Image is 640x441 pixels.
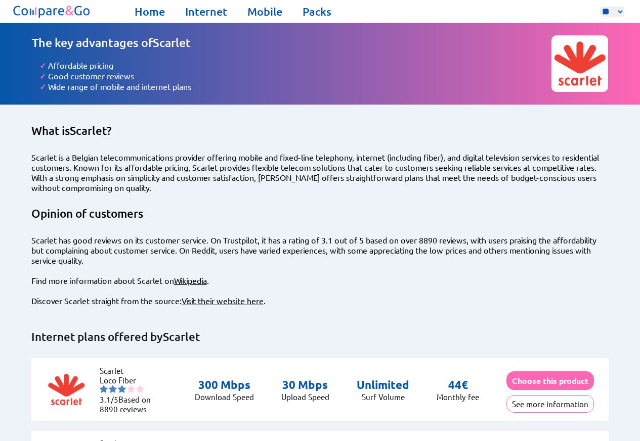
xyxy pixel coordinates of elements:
[31,124,609,138] h2: What is ?
[31,152,609,192] div: Scarlet is a Belgian telecommunications provider offering mobile and fixed-line telephony, intern...
[281,392,329,402] p: Upload Speed
[100,395,160,414] li: Based on 8890 reviews
[39,71,46,81] span: ✓
[48,81,191,91] span: Wide range of mobile and internet plans
[153,35,191,50] span: Scarlet
[100,375,160,385] li: Loco Fiber
[506,395,594,413] button: See more information
[48,71,134,81] span: Good customer reviews
[357,392,409,402] p: Surf Volume
[127,385,135,393] img: starnr4
[70,124,107,137] span: Scarlet
[135,5,165,19] a: Home
[100,395,118,404] span: 3.1/5
[39,81,46,92] span: ✓
[11,3,93,20] img: Logo of Compare&Go
[303,5,331,19] a: Packs
[437,392,479,402] p: Monthly fee
[118,385,126,393] img: starnr3
[195,392,254,402] p: Download Speed
[31,235,596,265] span: Scarlet has good reviews on its customer service. On Trustpilot, it has a rating of 3.1 out of 5 ...
[109,385,117,393] img: starnr2
[46,369,87,410] img: Logo of Scarlet
[437,378,479,392] p: 44€
[39,60,46,71] span: ✓
[31,296,609,306] div: Discover Scarlet straight from the source: .
[32,35,551,50] h1: The key advantages of
[357,378,409,392] p: Unlimited
[506,376,594,385] a: Choose this product
[551,35,608,92] img: Image representing the company
[185,5,227,19] a: Internet
[506,371,594,390] button: Choose this product
[182,296,264,306] a: Visit their website here
[506,399,594,409] a: See more information
[281,378,329,392] p: 30 Mbps
[163,330,200,344] span: Scarlet
[136,385,144,393] img: starnr5
[247,5,282,19] a: Mobile
[195,378,254,392] p: 300 Mbps
[31,207,609,221] h2: Opinion of customers
[100,366,160,375] li: Scarlet
[174,275,207,285] a: Wikipedia
[31,330,609,344] h2: Internet plans offered by
[100,385,108,393] img: starnr1
[48,60,113,70] span: Affordable pricing
[31,275,609,285] div: Find more information about Scarlet on .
